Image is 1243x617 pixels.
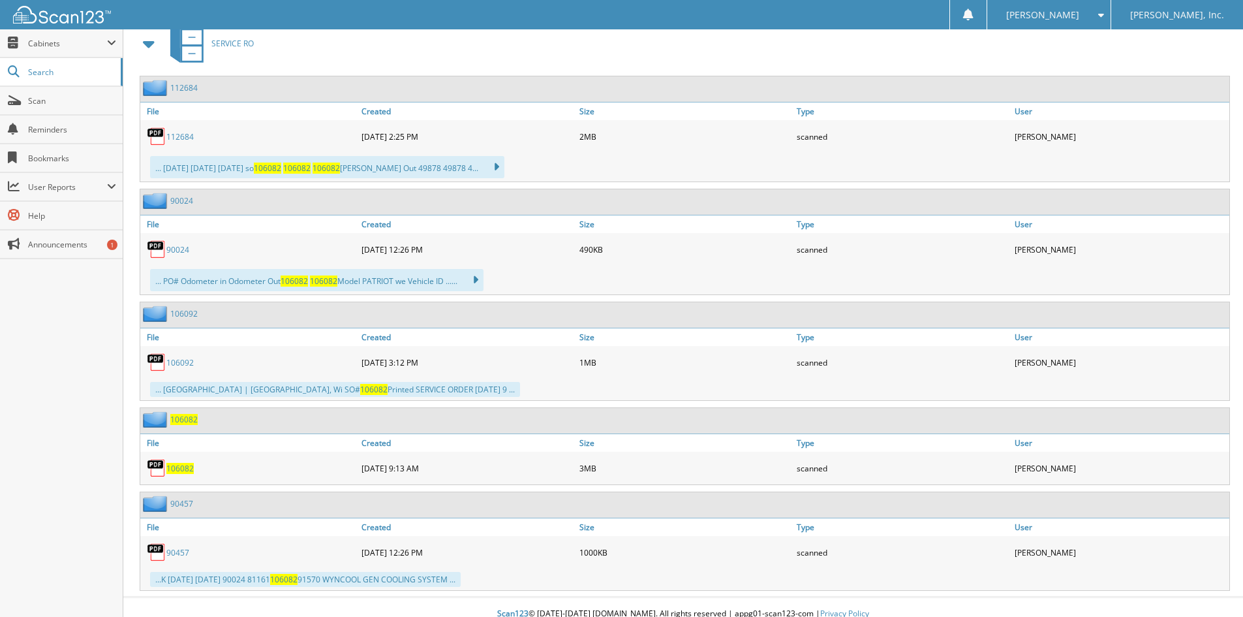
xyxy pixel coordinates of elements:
[162,18,254,69] a: SERVICE RO
[13,6,111,24] img: scan123-logo-white.svg
[793,236,1011,262] div: scanned
[358,215,576,233] a: Created
[143,496,170,512] img: folder2.png
[576,539,794,565] div: 1000KB
[143,306,170,322] img: folder2.png
[143,411,170,428] img: folder2.png
[313,163,340,174] span: 106082
[28,67,114,78] span: Search
[170,414,198,425] a: 106082
[170,82,198,93] a: 112684
[576,123,794,150] div: 2MB
[143,193,170,209] img: folder2.png
[166,547,189,558] a: 90457
[1178,554,1243,617] iframe: Chat Widget
[140,518,358,536] a: File
[28,182,107,193] span: User Reports
[28,38,107,49] span: Cabinets
[793,349,1011,375] div: scanned
[576,236,794,262] div: 490KB
[576,103,794,120] a: Size
[1011,215,1229,233] a: User
[358,455,576,481] div: [DATE] 9:13 AM
[170,195,193,206] a: 90024
[254,163,281,174] span: 106082
[793,123,1011,150] div: scanned
[140,328,358,346] a: File
[147,240,166,259] img: PDF.png
[28,210,116,221] span: Help
[28,95,116,106] span: Scan
[576,434,794,452] a: Size
[358,236,576,262] div: [DATE] 12:26 PM
[358,434,576,452] a: Created
[576,349,794,375] div: 1MB
[166,131,194,142] a: 112684
[1011,539,1229,565] div: [PERSON_NAME]
[1130,11,1224,19] span: [PERSON_NAME], Inc.
[576,455,794,481] div: 3MB
[1011,328,1229,346] a: User
[793,455,1011,481] div: scanned
[793,539,1011,565] div: scanned
[150,156,504,178] div: ... [DATE] [DATE] [DATE] so [PERSON_NAME] Out 49878 49878 4...
[270,574,298,585] span: 106082
[1011,518,1229,536] a: User
[793,103,1011,120] a: Type
[358,103,576,120] a: Created
[793,434,1011,452] a: Type
[281,276,308,287] span: 106082
[150,572,461,587] div: ...K [DATE] [DATE] 90024 81161 91570 WYNCOOL GEN COOLING SYSTEM ...
[211,38,254,49] span: SERVICE RO
[166,357,194,368] a: 106092
[793,328,1011,346] a: Type
[1011,123,1229,150] div: [PERSON_NAME]
[28,124,116,135] span: Reminders
[140,434,358,452] a: File
[1006,11,1079,19] span: [PERSON_NAME]
[358,328,576,346] a: Created
[170,308,198,319] a: 106092
[283,163,311,174] span: 106082
[28,153,116,164] span: Bookmarks
[793,215,1011,233] a: Type
[1011,455,1229,481] div: [PERSON_NAME]
[1011,434,1229,452] a: User
[576,328,794,346] a: Size
[147,543,166,562] img: PDF.png
[150,382,520,397] div: ... [GEOGRAPHIC_DATA] | [GEOGRAPHIC_DATA], Wi SO# Printed SERVICE ORDER [DATE] 9 ...
[358,539,576,565] div: [DATE] 12:26 PM
[166,244,189,255] a: 90024
[140,103,358,120] a: File
[1011,103,1229,120] a: User
[150,269,483,291] div: ... PO# Odometer in Odometer Out Model PATRIOT we Vehicle ID ......
[358,518,576,536] a: Created
[358,349,576,375] div: [DATE] 3:12 PM
[143,80,170,96] img: folder2.png
[793,518,1011,536] a: Type
[147,458,166,478] img: PDF.png
[166,463,194,474] a: 106082
[28,239,116,250] span: Announcements
[1011,349,1229,375] div: [PERSON_NAME]
[107,240,117,250] div: 1
[140,215,358,233] a: File
[360,384,388,395] span: 106082
[147,127,166,146] img: PDF.png
[147,353,166,372] img: PDF.png
[1011,236,1229,262] div: [PERSON_NAME]
[310,276,337,287] span: 106082
[576,215,794,233] a: Size
[170,498,193,509] a: 90457
[576,518,794,536] a: Size
[358,123,576,150] div: [DATE] 2:25 PM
